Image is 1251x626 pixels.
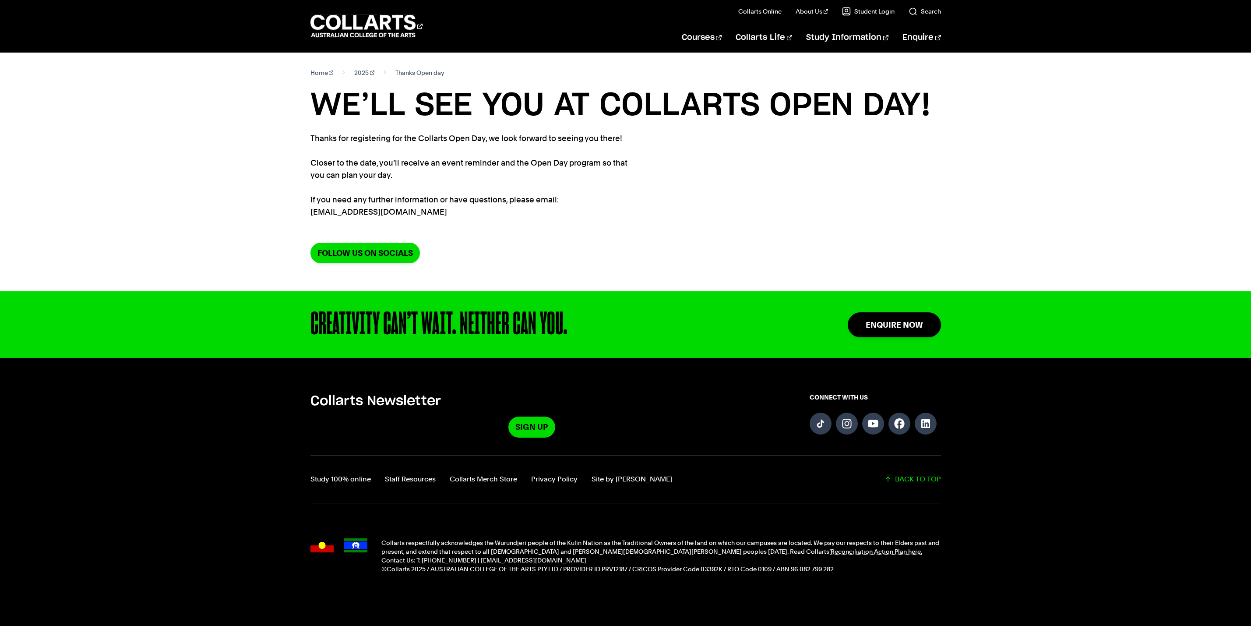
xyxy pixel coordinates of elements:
[736,23,792,52] a: Collarts Life
[395,67,444,79] span: Thanks Open day
[381,565,941,573] p: ©Collarts 2025 / AUSTRALIAN COLLEGE OF THE ARTS PTY LTD / PROVIDER ID PRV12187 / CRICOS Provider ...
[508,417,555,437] a: Sign Up
[310,243,420,263] a: Follow us on socials
[310,86,941,125] h1: WE’LL SEE YOU AT COLLARTS OPEN DAY!
[810,393,941,402] span: CONNECT WITH US
[682,23,722,52] a: Courses
[344,538,367,552] img: Torres Strait Islander flag
[810,393,941,437] div: Connect with us on social media
[915,413,937,435] a: Follow us on LinkedIn
[836,413,858,435] a: Follow us on Instagram
[806,23,888,52] a: Study Information
[862,413,884,435] a: Follow us on YouTube
[310,132,630,218] p: Thanks for registering for the Collarts Open Day, we look forward to seeing you there! Closer to ...
[310,67,334,79] a: Home
[531,473,578,485] a: Privacy Policy
[385,473,436,485] a: Staff Resources
[450,473,517,485] a: Collarts Merch Store
[885,473,941,485] a: Scroll back to top of the page
[354,67,374,79] a: 2025
[310,538,367,573] div: Acknowledgment flags
[310,538,334,552] img: Australian Aboriginal flag
[842,7,895,16] a: Student Login
[888,413,910,435] a: Follow us on Facebook
[848,312,941,337] a: Enquire Now
[592,473,672,485] a: Site by Calico
[310,473,371,485] a: Study 100% online
[310,309,792,340] div: CREATIVITY CAN’T WAIT. NEITHER CAN YOU.
[902,23,941,52] a: Enquire
[796,7,828,16] a: About Us
[810,413,832,435] a: Follow us on TikTok
[310,393,754,410] h5: Collarts Newsletter
[831,548,922,555] a: Reconciliation Action Plan here.
[310,14,423,39] div: Go to homepage
[738,7,782,16] a: Collarts Online
[909,7,941,16] a: Search
[310,455,941,503] div: Additional links and back-to-top button
[310,473,672,485] nav: Footer navigation
[381,538,941,556] p: Collarts respectfully acknowledges the Wurundjeri people of the Kulin Nation as the Traditional O...
[381,556,941,565] p: Contact Us: T: [PHONE_NUMBER] | [EMAIL_ADDRESS][DOMAIN_NAME]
